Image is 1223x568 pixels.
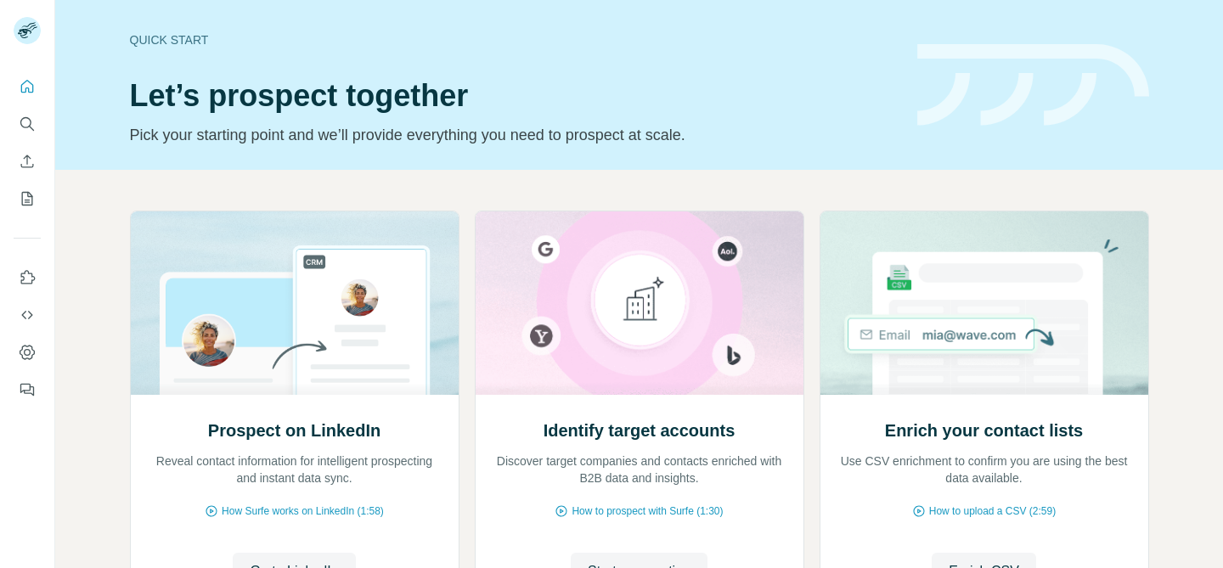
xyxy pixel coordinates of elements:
[14,374,41,405] button: Feedback
[14,300,41,330] button: Use Surfe API
[572,503,723,519] span: How to prospect with Surfe (1:30)
[14,109,41,139] button: Search
[208,419,380,442] h2: Prospect on LinkedIn
[493,453,786,486] p: Discover target companies and contacts enriched with B2B data and insights.
[885,419,1083,442] h2: Enrich your contact lists
[14,71,41,102] button: Quick start
[14,262,41,293] button: Use Surfe on LinkedIn
[917,44,1149,127] img: banner
[929,503,1056,519] span: How to upload a CSV (2:59)
[130,211,459,395] img: Prospect on LinkedIn
[820,211,1149,395] img: Enrich your contact lists
[475,211,804,395] img: Identify target accounts
[14,337,41,368] button: Dashboard
[14,146,41,177] button: Enrich CSV
[148,453,442,486] p: Reveal contact information for intelligent prospecting and instant data sync.
[544,419,735,442] h2: Identify target accounts
[130,79,897,113] h1: Let’s prospect together
[130,31,897,48] div: Quick start
[837,453,1131,486] p: Use CSV enrichment to confirm you are using the best data available.
[130,123,897,147] p: Pick your starting point and we’ll provide everything you need to prospect at scale.
[222,503,384,519] span: How Surfe works on LinkedIn (1:58)
[14,183,41,214] button: My lists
